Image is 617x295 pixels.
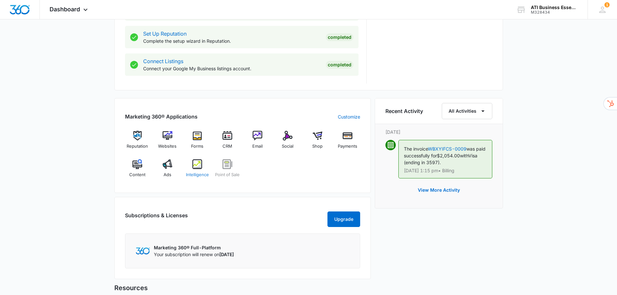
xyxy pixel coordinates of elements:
[125,211,188,224] h2: Subscriptions & Licenses
[312,143,323,150] span: Shop
[215,172,240,178] span: Point of Sale
[186,172,209,178] span: Intelligence
[305,131,330,154] a: Shop
[143,58,183,64] a: Connect Listings
[143,30,187,37] a: Set Up Reputation
[245,131,270,154] a: Email
[604,2,610,7] span: 1
[155,131,180,154] a: Websites
[158,143,177,150] span: Websites
[326,61,353,69] div: Completed
[136,247,150,254] img: Marketing 360 Logo
[411,182,466,198] button: View More Activity
[129,172,145,178] span: Content
[604,2,610,7] div: notifications count
[219,252,234,257] span: [DATE]
[335,131,360,154] a: Payments
[326,33,353,41] div: Completed
[442,103,492,119] button: All Activities
[282,143,293,150] span: Social
[404,168,487,173] p: [DATE] 1:15 pm • Billing
[252,143,263,150] span: Email
[143,65,321,72] p: Connect your Google My Business listings account.
[404,146,428,152] span: The invoice
[385,129,492,135] p: [DATE]
[125,159,150,183] a: Content
[338,143,357,150] span: Payments
[185,159,210,183] a: Intelligence
[215,159,240,183] a: Point of Sale
[531,5,578,10] div: account name
[154,251,234,258] p: Your subscription will renew on
[223,143,232,150] span: CRM
[143,38,321,44] p: Complete the setup wizard in Reputation.
[50,6,80,13] span: Dashboard
[460,153,468,158] span: with
[164,172,171,178] span: Ads
[338,113,360,120] a: Customize
[275,131,300,154] a: Social
[185,131,210,154] a: Forms
[531,10,578,15] div: account id
[114,283,503,293] h5: Resources
[215,131,240,154] a: CRM
[155,159,180,183] a: Ads
[428,146,466,152] a: WBXYIFCS-0009
[385,107,423,115] h6: Recent Activity
[127,143,148,150] span: Reputation
[125,131,150,154] a: Reputation
[191,143,203,150] span: Forms
[327,211,360,227] button: Upgrade
[125,113,198,120] h2: Marketing 360® Applications
[437,153,460,158] span: $2,054.00
[154,244,234,251] p: Marketing 360® Full-Platform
